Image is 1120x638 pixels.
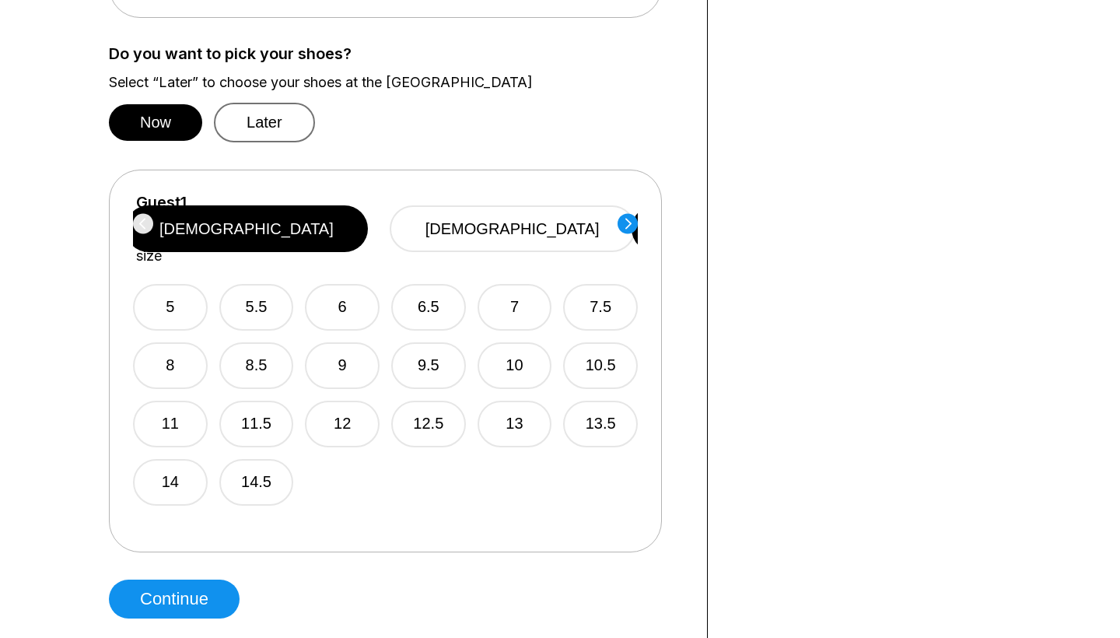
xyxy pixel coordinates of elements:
[133,342,208,389] button: 8
[214,103,315,142] button: Later
[125,205,368,252] button: [DEMOGRAPHIC_DATA]
[563,284,638,331] button: 7.5
[219,284,294,331] button: 5.5
[563,401,638,447] button: 13.5
[219,459,294,506] button: 14.5
[391,342,466,389] button: 9.5
[133,459,208,506] button: 14
[219,342,294,389] button: 8.5
[478,342,552,389] button: 10
[478,401,552,447] button: 13
[478,284,552,331] button: 7
[305,284,380,331] button: 6
[305,342,380,389] button: 9
[133,401,208,447] button: 11
[109,74,684,91] label: Select “Later” to choose your shoes at the [GEOGRAPHIC_DATA]
[133,284,208,331] button: 5
[391,401,466,447] button: 12.5
[109,580,240,619] button: Continue
[109,45,684,62] label: Do you want to pick your shoes?
[109,104,202,141] button: Now
[563,342,638,389] button: 10.5
[219,401,294,447] button: 11.5
[391,284,466,331] button: 6.5
[136,194,187,211] label: Guest 1
[305,401,380,447] button: 12
[390,205,635,252] button: [DEMOGRAPHIC_DATA]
